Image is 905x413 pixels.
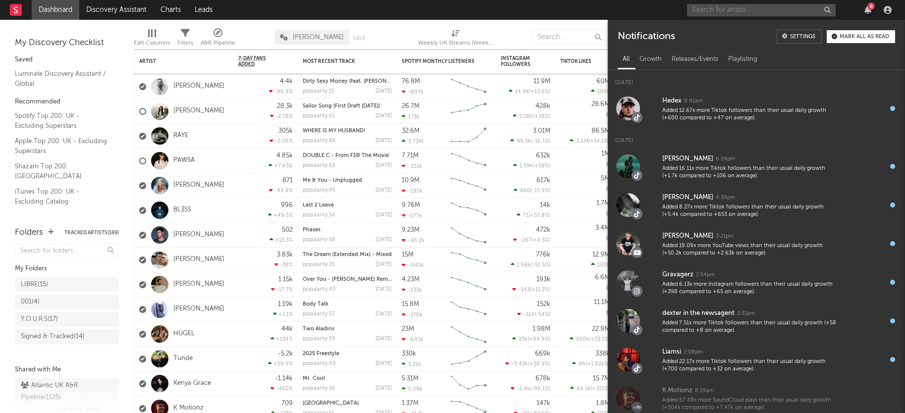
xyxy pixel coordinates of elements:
[173,379,211,388] a: Kenya Grace
[570,336,610,342] div: ( )
[177,37,193,49] div: Filters
[540,202,550,208] div: 14k
[270,113,293,119] div: -2.78 %
[684,98,703,105] div: 8:41am
[173,107,224,115] a: [PERSON_NAME]
[519,287,530,293] span: -143
[536,276,550,283] div: 193k
[590,337,608,342] span: +33.1 %
[572,361,610,367] div: ( )
[402,78,420,85] div: 76.8M
[840,34,889,40] div: Mark all as read
[173,82,224,91] a: [PERSON_NAME]
[532,30,606,45] input: Search...
[662,385,692,397] div: K Motionz
[716,194,735,202] div: 4:39pm
[402,177,420,184] div: 10.9M
[201,25,235,53] div: A&R Pipeline
[173,156,195,165] a: PAWSA
[64,230,119,235] button: Tracked Artists(169)
[608,263,905,302] a: Gravagerz2:54pmAdded 6.13x more Instagram followers than their usual daily growth (+398 compared ...
[15,161,109,181] a: Shazam Top 200: [GEOGRAPHIC_DATA]
[662,107,837,122] div: Added 12.67x more Tiktok followers than their usual daily growth (+600 compared to +47 on average).
[513,162,550,169] div: ( )
[512,361,528,367] span: -5.43k
[597,89,610,95] span: 100k
[177,25,193,53] div: Filters
[517,311,550,317] div: ( )
[533,238,549,243] span: +4.3 %
[596,200,610,206] div: 1.7M
[608,147,905,186] a: [PERSON_NAME]6:24pmAdded 16.11x more Tiktok followers than their usual daily growth (+1.7k compar...
[15,96,119,108] div: Recommended
[515,89,529,95] span: 14.9k
[512,336,550,342] div: ( )
[268,212,293,218] div: +49.5 %
[517,262,531,268] span: 1.66k
[277,252,293,258] div: 3.83k
[593,375,610,382] div: 15.7M
[303,252,392,258] div: The Dream (Extended Mix) - Mixed
[418,25,492,53] div: Weekly UK Streams (Weekly UK Streams)
[303,227,392,233] div: Phases
[303,138,336,144] div: popularity: 86
[375,89,392,94] div: [DATE]
[535,103,550,109] div: 428k
[278,351,293,357] div: -5.2k
[523,213,529,218] span: 71
[402,227,420,233] div: 9.23M
[303,237,335,243] div: popularity: 58
[513,113,550,119] div: ( )
[519,114,533,119] span: 5.58k
[15,364,119,376] div: Shared with Me
[375,212,392,218] div: [DATE]
[303,178,392,183] div: Me & You - Unplugged
[15,312,119,327] a: Y.O.U.R.S(17)
[618,51,635,68] div: All
[402,276,420,283] div: 4.23M
[662,242,837,258] div: Added 19.09x more YouTube views than their usual daily growth (+50.2k compared to +2.63k on avera...
[662,165,837,180] div: Added 16.11x more Tiktok followers than their usual daily growth (+1.7k compared to +106 on avera...
[278,276,293,283] div: 1.15k
[277,103,293,109] div: 28.3k
[446,99,491,124] svg: Chart title
[402,326,414,332] div: 23M
[173,181,224,190] a: [PERSON_NAME]
[21,279,48,291] div: LIBRE ( 15 )
[402,188,423,194] div: -195k
[303,103,380,109] a: Sailor Song (First Draft [DATE])
[737,310,755,317] div: 2:31pm
[723,51,762,68] div: Playlisting
[662,358,837,373] div: Added 22.17x more Tiktok followers than their usual daily growth (+700 compared to +32 on average).
[560,149,610,173] div: 0
[446,347,491,371] svg: Chart title
[15,227,43,239] div: Folders
[533,78,550,85] div: 11.9M
[173,206,191,214] a: BL3SS
[173,330,195,338] a: HUGEL
[662,204,837,219] div: Added 8.27x more Tiktok followers than their usual daily growth (+5.4k compared to +653 on average).
[268,162,293,169] div: +7.63 %
[662,346,681,358] div: Liamsi
[303,79,530,84] a: Dirty Sexy Money (feat. [PERSON_NAME] & French [US_STATE]) - [PERSON_NAME] Remix
[303,153,389,158] a: DOUBLE C - From F1® The Movie
[21,296,40,308] div: 001 ( 4 )
[303,311,335,317] div: popularity: 57
[375,262,392,267] div: [DATE]
[532,188,549,194] span: -15.9 %
[275,375,293,382] div: -1.14k
[601,151,610,157] div: 1M
[402,301,419,308] div: 15.8M
[281,326,293,332] div: 44k
[21,313,58,325] div: Y.O.U.R.S ( 17 )
[402,103,420,109] div: 26.7M
[15,244,119,258] input: Search for folders...
[608,89,905,128] a: Hedex8:41amAdded 12.67x more Tiktok followers than their usual daily growth (+600 compared to +47...
[375,138,392,144] div: [DATE]
[517,212,550,218] div: ( )
[303,113,335,119] div: popularity: 61
[375,237,392,243] div: [DATE]
[446,223,491,248] svg: Chart title
[15,186,109,206] a: iTunes Top 200: UK - Excluding Catalog
[173,132,188,140] a: RAYE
